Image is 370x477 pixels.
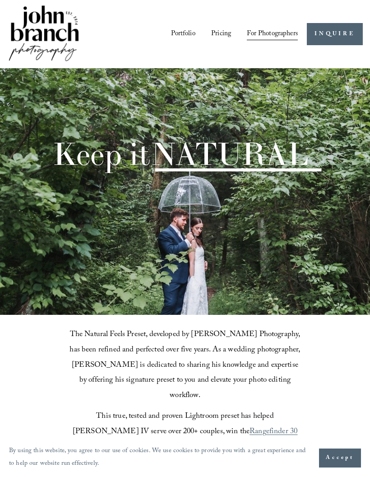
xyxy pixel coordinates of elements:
a: Portfolio [171,27,195,42]
span: Accept [326,454,354,463]
span: The Natural Feels Preset, developed by [PERSON_NAME] Photography, has been refined and perfected ... [69,328,302,402]
button: Accept [319,449,361,468]
p: By using this website, you agree to our use of cookies. We use cookies to provide you with a grea... [9,445,310,471]
span: For Photographers [247,28,298,41]
h1: Keep it [52,138,309,170]
a: INQUIRE [307,23,362,45]
a: Pricing [211,27,231,42]
span: NATURAL [150,134,309,173]
img: John Branch IV Photography [7,4,80,65]
span: This true, tested and proven Lightroom preset has helped [PERSON_NAME] IV serve over 200+ couples... [73,410,276,439]
a: folder dropdown [247,27,298,42]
